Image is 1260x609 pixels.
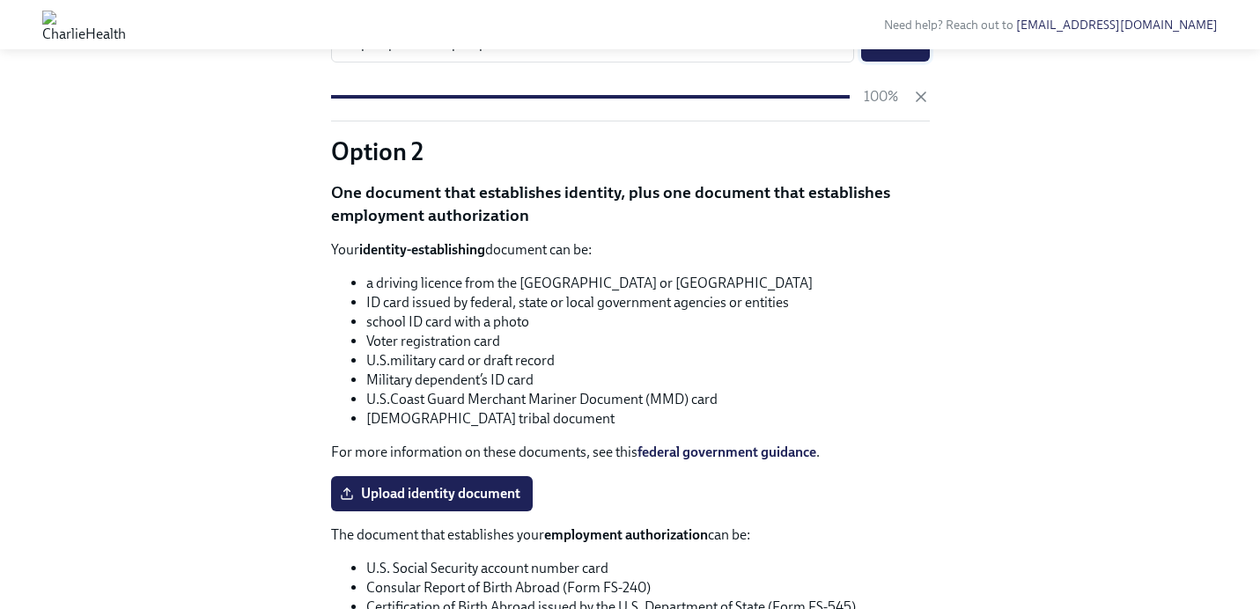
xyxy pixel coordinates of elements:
[912,88,930,106] button: Cancel
[366,312,930,332] li: school ID card with a photo
[366,578,930,598] li: Consular Report of Birth Abroad (Form FS-240)
[331,240,930,260] p: Your document can be:
[1016,18,1218,33] a: [EMAIL_ADDRESS][DOMAIN_NAME]
[331,136,930,167] p: Option 2
[343,485,520,503] span: Upload identity document
[331,525,930,545] p: The document that establishes your can be:
[331,181,930,226] p: One document that establishes identity, plus one document that establishes employment authorization
[366,390,930,409] li: U.S.Coast Guard Merchant Mariner Document (MMD) card
[331,443,930,462] p: For more information on these documents, see this .
[331,476,533,511] label: Upload identity document
[864,87,898,106] p: 100%
[884,18,1218,33] span: Need help? Reach out to
[366,351,930,371] li: U.S.military card or draft record
[637,444,816,460] a: federal government guidance
[366,409,930,429] li: [DEMOGRAPHIC_DATA] tribal document
[366,559,930,578] li: U.S. Social Security account number card
[359,241,485,258] strong: identity-establishing
[366,332,930,351] li: Voter registration card
[366,274,930,293] li: a driving licence from the [GEOGRAPHIC_DATA] or [GEOGRAPHIC_DATA]
[366,371,930,390] li: Military dependent’s ID card
[366,293,930,312] li: ID card issued by federal, state or local government agencies or entities
[42,11,126,39] img: CharlieHealth
[544,526,708,543] strong: employment authorization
